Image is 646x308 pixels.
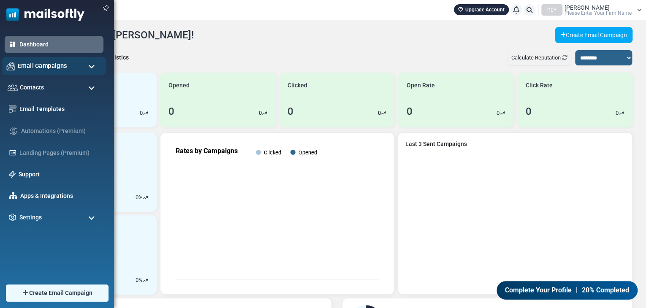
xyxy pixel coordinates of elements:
a: Support [19,170,99,179]
span: Open Rate [406,81,434,90]
a: Last 3 Sent Campaigns [405,140,625,149]
span: Clicked [288,81,307,90]
div: 0 [288,104,293,119]
div: % [136,193,148,202]
a: Create Email Campaign [555,27,632,43]
h4: Welcome back, [PERSON_NAME]! [41,29,194,41]
a: Upgrade Account [454,4,509,15]
p: 0 [497,109,499,117]
img: landing_pages.svg [9,149,16,157]
div: 0 [406,104,412,119]
p: 0 [136,276,138,284]
img: workflow.svg [9,126,18,136]
p: 0 [140,109,143,117]
span: Email Campaigns [18,61,67,70]
p: 0 [616,109,619,117]
a: Dashboard [19,40,99,49]
span: Settings [19,213,42,222]
div: PEY [541,4,562,16]
a: PEY [PERSON_NAME] Please Enter Your Firm Name [541,4,642,16]
text: Opened [298,149,317,156]
a: Email Templates [19,105,99,113]
span: Click Rate [525,81,552,90]
img: email-templates-icon.svg [9,105,16,113]
p: 0 [377,109,380,117]
span: [PERSON_NAME] [565,5,610,11]
div: % [136,276,148,284]
div: Calculate Reputation [508,50,571,66]
span: 20% Completed [582,285,632,295]
span: | [576,285,578,295]
span: Contacts [20,83,44,92]
div: 0 [525,104,531,119]
text: Rates by Campaigns [176,147,238,155]
span: Opened [168,81,190,90]
a: Complete Your Profile | 20% Completed [494,281,641,300]
svg: Rates by Campaigns [167,140,387,287]
img: campaigns-icon.png [7,62,15,70]
img: dashboard-icon-active.svg [9,41,16,48]
span: Create Email Campaign [29,289,92,297]
a: Refresh Stats [561,54,567,61]
div: 0 [168,104,174,119]
img: support-icon.svg [9,171,16,178]
text: Clicked [264,149,281,156]
img: contacts-icon.svg [8,84,18,90]
a: Apps & Integrations [20,192,99,200]
span: Please Enter Your Firm Name [565,11,632,16]
img: settings-icon.svg [9,213,16,221]
p: 0 [136,193,138,202]
p: 0 [259,109,262,117]
span: Complete Your Profile [502,285,572,295]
